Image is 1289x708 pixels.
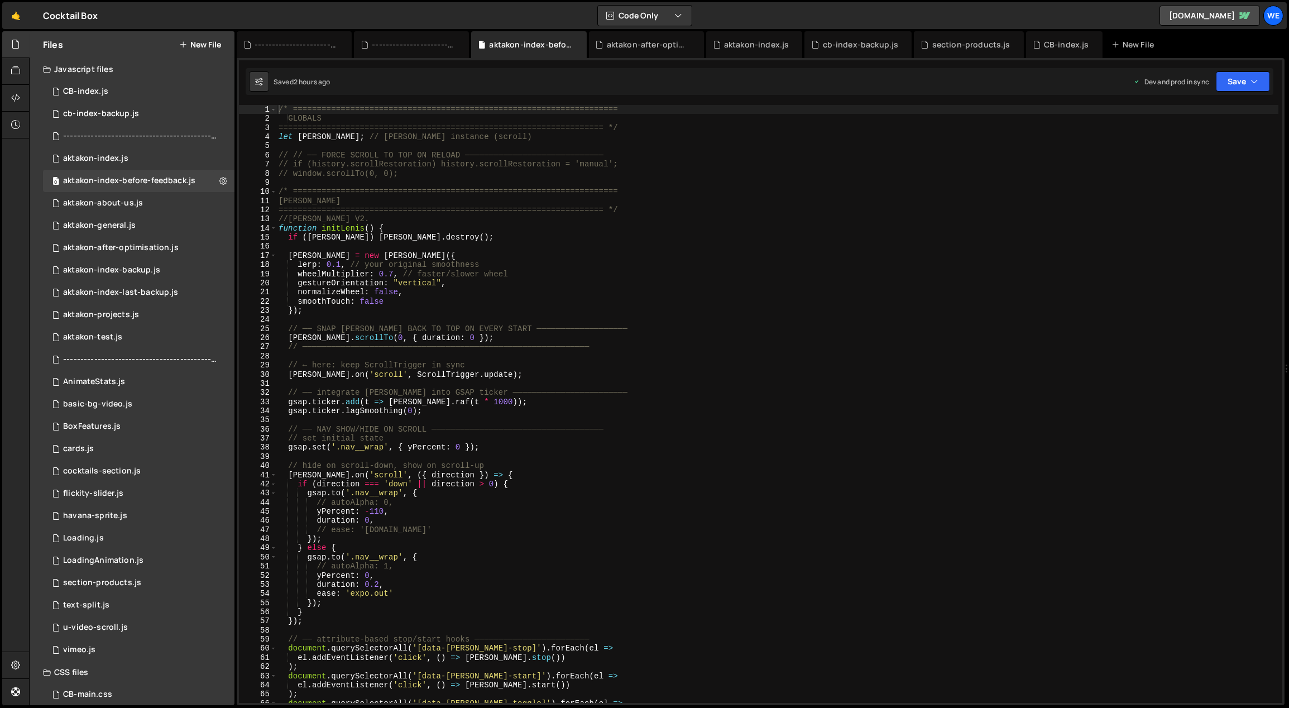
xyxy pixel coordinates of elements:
[43,348,238,371] div: 12094/46985.js
[43,125,238,147] div: 12094/46984.js
[63,221,136,231] div: aktakon-general.js
[43,259,234,281] div: 12094/44174.js
[30,661,234,683] div: CSS files
[239,178,277,187] div: 9
[239,452,277,461] div: 39
[43,326,234,348] div: 12094/45381.js
[43,237,234,259] div: 12094/46147.js
[43,103,234,125] div: 12094/46847.js
[239,398,277,406] div: 33
[63,198,143,208] div: aktakon-about-us.js
[239,553,277,562] div: 50
[239,388,277,397] div: 32
[239,288,277,296] div: 21
[1133,77,1209,87] div: Dev and prod in sync
[932,39,1010,50] div: section-products.js
[63,489,123,499] div: flickity-slider.js
[239,352,277,361] div: 28
[63,176,195,186] div: aktakon-index-before-feedback.js
[63,690,112,700] div: CB-main.css
[274,77,330,87] div: Saved
[63,399,132,409] div: basic-bg-video.js
[1111,39,1158,50] div: New File
[43,415,234,438] div: 12094/30497.js
[239,406,277,415] div: 34
[239,379,277,388] div: 31
[239,224,277,233] div: 14
[43,170,234,192] div: 12094/46983.js
[239,626,277,635] div: 58
[43,393,234,415] div: 12094/36058.js
[239,425,277,434] div: 36
[239,443,277,452] div: 38
[239,297,277,306] div: 22
[63,444,94,454] div: cards.js
[43,594,234,616] div: 12094/41439.js
[239,690,277,699] div: 65
[239,589,277,598] div: 54
[43,147,234,170] div: 12094/43364.js
[1216,71,1270,92] button: Save
[43,192,234,214] div: 12094/44521.js
[823,39,899,50] div: cb-index-backup.js
[63,288,178,298] div: aktakon-index-last-backup.js
[239,214,277,223] div: 13
[63,377,125,387] div: AnimateStats.js
[63,466,141,476] div: cocktails-section.js
[239,306,277,315] div: 23
[239,653,277,662] div: 61
[239,342,277,351] div: 27
[239,324,277,333] div: 25
[239,132,277,141] div: 4
[52,178,59,186] span: 0
[43,214,234,237] div: 12094/45380.js
[239,361,277,370] div: 29
[490,39,573,50] div: aktakon-index-before-feedback.js
[1044,39,1089,50] div: CB-index.js
[239,415,277,424] div: 35
[63,623,128,633] div: u-video-scroll.js
[724,39,789,50] div: aktakon-index.js
[239,114,277,123] div: 2
[239,105,277,114] div: 1
[239,672,277,681] div: 63
[239,197,277,205] div: 11
[239,333,277,342] div: 26
[239,498,277,507] div: 44
[63,645,95,655] div: vimeo.js
[1263,6,1283,26] a: We
[239,681,277,690] div: 64
[63,131,217,141] div: ----------------------------------------------------------------.js
[239,580,277,589] div: 53
[239,251,277,260] div: 17
[607,39,691,50] div: aktakon-after-optimisation.js
[63,332,122,342] div: aktakon-test.js
[239,662,277,671] div: 62
[372,39,456,50] div: ----------------------------------------------------------------.js
[239,480,277,489] div: 42
[239,471,277,480] div: 41
[63,556,143,566] div: LoadingAnimation.js
[239,507,277,516] div: 45
[294,77,330,87] div: 2 hours ago
[239,562,277,571] div: 51
[239,160,277,169] div: 7
[239,699,277,708] div: 66
[239,260,277,269] div: 18
[63,109,139,119] div: cb-index-backup.js
[239,141,277,150] div: 5
[2,2,30,29] a: 🤙
[63,600,109,610] div: text-split.js
[239,169,277,178] div: 8
[63,310,139,320] div: aktakon-projects.js
[43,371,234,393] div: 12094/30498.js
[43,505,234,527] div: 12094/36679.js
[239,434,277,443] div: 37
[239,635,277,644] div: 59
[239,489,277,497] div: 43
[239,525,277,534] div: 47
[43,304,234,326] div: 12094/44389.js
[43,572,234,594] div: 12094/36059.js
[43,80,234,103] div: 12094/46486.js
